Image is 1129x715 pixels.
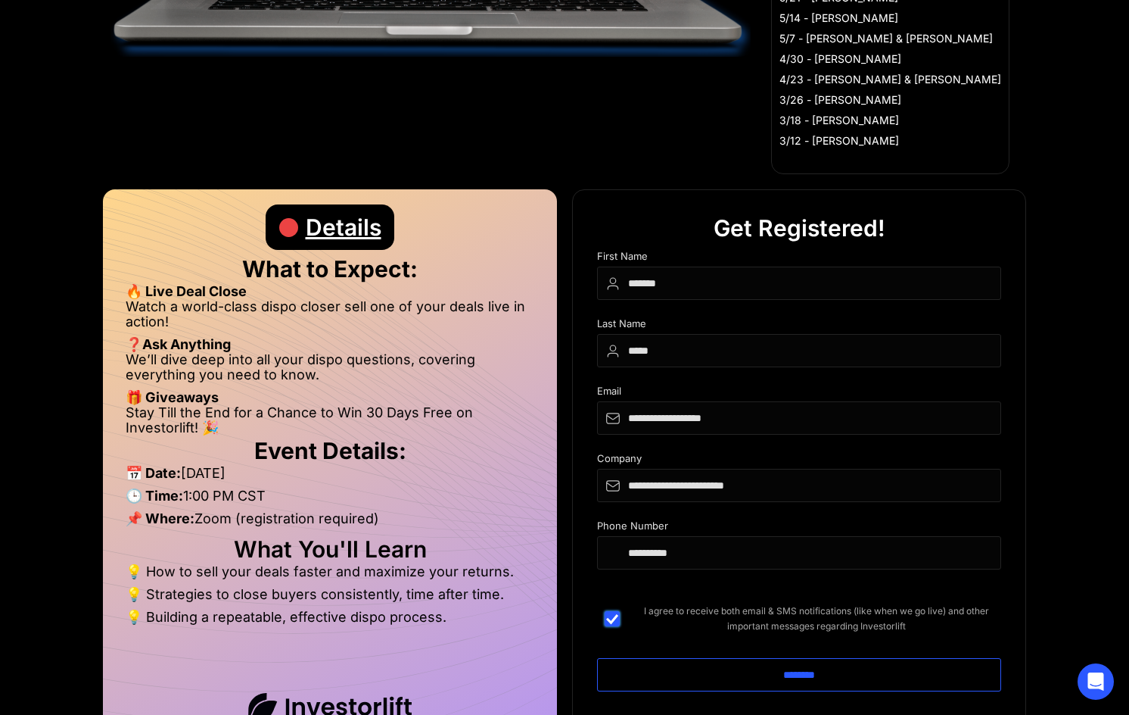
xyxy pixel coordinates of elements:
strong: 🔥 Live Deal Close [126,283,247,299]
li: Stay Till the End for a Chance to Win 30 Days Free on Investorlift! 🎉 [126,405,534,436]
li: [DATE] [126,466,534,489]
li: 💡 How to sell your deals faster and maximize your returns. [126,564,534,587]
strong: What to Expect: [242,255,418,283]
strong: ❓Ask Anything [126,336,231,352]
li: 💡 Building a repeatable, effective dispo process. [126,610,534,625]
strong: Event Details: [254,437,406,464]
div: Phone Number [597,520,1001,536]
strong: 🎁 Giveaways [126,389,219,405]
span: I agree to receive both email & SMS notifications (like when we go live) and other important mess... [632,604,1001,634]
div: Open Intercom Messenger [1078,663,1114,700]
li: We’ll dive deep into all your dispo questions, covering everything you need to know. [126,352,534,390]
div: Details [306,205,381,250]
div: Email [597,386,1001,401]
div: Company [597,453,1001,469]
div: Last Name [597,318,1001,334]
strong: 📌 Where: [126,510,194,526]
h2: What You'll Learn [126,542,534,557]
div: Get Registered! [714,205,885,251]
li: 1:00 PM CST [126,489,534,511]
li: 💡 Strategies to close buyers consistently, time after time. [126,587,534,610]
li: Watch a world-class dispo closer sell one of your deals live in action! [126,299,534,337]
strong: 🕒 Time: [126,488,183,504]
strong: 📅 Date: [126,465,181,481]
div: First Name [597,251,1001,267]
li: Zoom (registration required) [126,511,534,534]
